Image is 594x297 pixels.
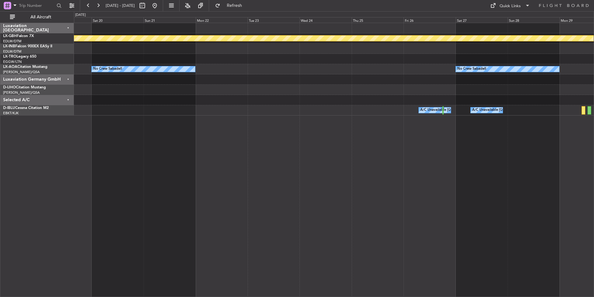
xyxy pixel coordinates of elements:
[3,45,52,48] a: LX-INBFalcon 900EX EASy II
[75,12,86,18] div: [DATE]
[222,3,248,8] span: Refresh
[3,39,21,44] a: EDLW/DTM
[457,64,486,74] div: No Crew Sabadell
[352,17,404,23] div: Thu 25
[508,17,560,23] div: Sun 28
[3,45,15,48] span: LX-INB
[3,65,17,69] span: LX-AOA
[3,86,16,89] span: D-IJHO
[3,106,15,110] span: D-IBLU
[196,17,248,23] div: Mon 22
[3,86,46,89] a: D-IJHOCitation Mustang
[16,15,66,19] span: All Aircraft
[500,3,521,9] div: Quick Links
[93,64,122,74] div: No Crew Sabadell
[404,17,455,23] div: Fri 26
[212,1,249,11] button: Refresh
[3,49,21,54] a: EDLW/DTM
[144,17,195,23] div: Sun 21
[3,55,36,59] a: LX-TROLegacy 650
[299,17,351,23] div: Wed 24
[3,70,40,74] a: [PERSON_NAME]/QSA
[3,59,22,64] a: EGGW/LTN
[420,106,536,115] div: A/C Unavailable [GEOGRAPHIC_DATA] ([GEOGRAPHIC_DATA] National)
[92,17,144,23] div: Sat 20
[19,1,55,10] input: Trip Number
[487,1,533,11] button: Quick Links
[3,55,16,59] span: LX-TRO
[106,3,135,8] span: [DATE] - [DATE]
[3,111,19,115] a: EBKT/KJK
[456,17,508,23] div: Sat 27
[472,106,571,115] div: A/C Unavailable [GEOGRAPHIC_DATA]-[GEOGRAPHIC_DATA]
[7,12,67,22] button: All Aircraft
[3,106,49,110] a: D-IBLUCessna Citation M2
[3,34,17,38] span: LX-GBH
[3,65,48,69] a: LX-AOACitation Mustang
[3,34,34,38] a: LX-GBHFalcon 7X
[3,90,40,95] a: [PERSON_NAME]/QSA
[248,17,299,23] div: Tue 23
